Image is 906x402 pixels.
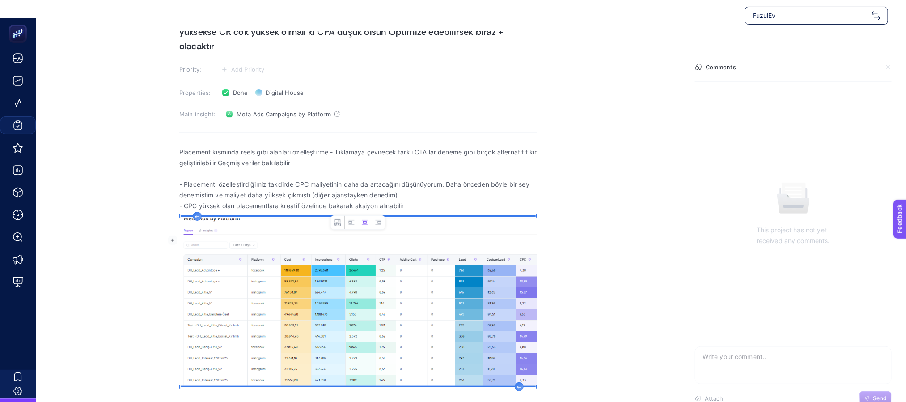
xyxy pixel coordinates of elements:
[233,89,248,96] span: Done
[179,217,537,386] img: 1757056398707-image.png
[872,11,881,20] img: svg%3e
[757,225,830,246] p: This project has not yet received any comments.
[179,201,537,211] span: - CPC yüksek olan placementlara kreatif özelinde bakarak aksiyon alınabilir
[222,107,343,121] a: Meta Ads Campaigns by Platform
[706,64,736,71] h4: Comments
[237,111,331,118] span: Meta Ads Campaigns by Platform
[179,66,217,73] h3: Priority:
[179,179,537,201] p: - Placementı özelleştirdiğimiz takdirde CPC maliyetinin daha da artacağını düşünüyorum. Daha önce...
[219,64,267,75] button: Add Priority
[873,395,887,402] span: Send
[193,212,202,221] div: Insert paragraph before block
[331,216,385,229] div: Image toolbar
[179,111,217,118] h3: Main insight:
[231,66,265,73] span: Add Priority
[5,3,34,10] span: Feedback
[179,147,537,168] p: Placement kısmında reels gibi alanları özelleştirme - Tıklamaya çevirecek farklı CTA lar deneme g...
[266,89,304,96] span: Digital House
[753,11,868,20] span: FuzulEv
[179,89,217,96] h3: Properties:
[705,395,724,402] span: Attach
[515,382,524,391] div: Insert paragraph after block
